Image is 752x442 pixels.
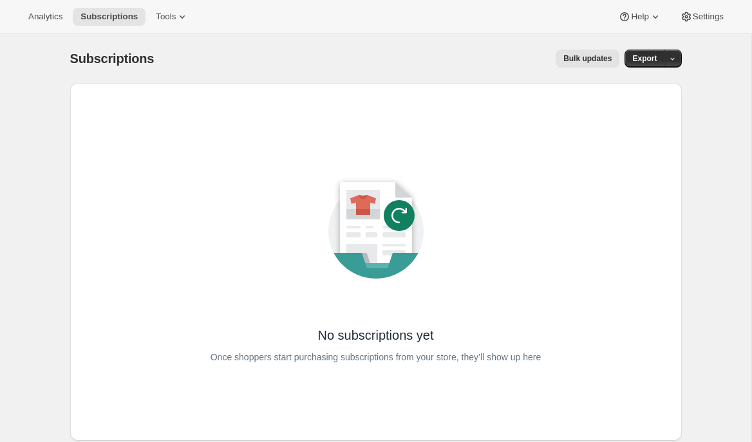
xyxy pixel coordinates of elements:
[148,8,196,26] button: Tools
[693,12,724,22] span: Settings
[563,53,612,64] span: Bulk updates
[625,50,664,68] button: Export
[80,12,138,22] span: Subscriptions
[556,50,619,68] button: Bulk updates
[73,8,146,26] button: Subscriptions
[156,12,176,22] span: Tools
[610,8,669,26] button: Help
[211,348,541,366] p: Once shoppers start purchasing subscriptions from your store, they’ll show up here
[672,8,731,26] button: Settings
[28,12,62,22] span: Analytics
[21,8,70,26] button: Analytics
[317,326,433,344] p: No subscriptions yet
[631,12,648,22] span: Help
[632,53,657,64] span: Export
[70,51,155,66] span: Subscriptions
